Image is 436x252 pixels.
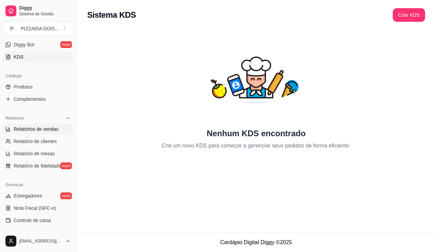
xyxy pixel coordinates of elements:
span: Controle de caixa [14,217,51,224]
a: Relatório de clientes [3,136,73,147]
a: Diggy Botnovo [3,39,73,50]
span: Diggy Bot [14,41,34,48]
span: Diggy [19,5,71,11]
a: DiggySistema de Gestão [3,3,73,19]
div: PIZZARIA DOIS ... [21,25,59,32]
a: Entregadoresnovo [3,190,73,201]
a: Nota Fiscal (NFC-e) [3,203,73,214]
a: Controle de caixa [3,215,73,226]
span: Controle de fiado [14,229,50,236]
span: Relatório de clientes [14,138,57,145]
span: Relatórios de vendas [14,126,59,132]
button: Criar KDS [393,8,425,22]
h2: Sistema KDS [87,10,136,20]
a: Complementos [3,94,73,105]
a: Relatório de mesas [3,148,73,159]
span: Nota Fiscal (NFC-e) [14,205,56,211]
a: Relatórios de vendas [3,124,73,135]
h2: Nenhum KDS encontrado [207,128,306,139]
span: Complementos [14,96,46,103]
a: Relatório de fidelidadenovo [3,160,73,171]
footer: Cardápio Digital Diggy © 2025 [76,233,436,252]
button: Select a team [3,22,73,35]
span: [EMAIL_ADDRESS][DOMAIN_NAME] [19,238,62,244]
a: Produtos [3,81,73,92]
span: Produtos [14,83,33,90]
span: Relatório de fidelidade [14,162,61,169]
span: Entregadores [14,192,42,199]
span: KDS [14,53,24,60]
div: Gerenciar [3,179,73,190]
div: Catálogo [3,70,73,81]
span: P [9,25,15,32]
a: KDS [3,51,73,62]
span: Relatório de mesas [14,150,55,157]
a: Controle de fiado [3,227,73,238]
div: animation [207,30,305,128]
button: [EMAIL_ADDRESS][DOMAIN_NAME] [3,233,73,249]
p: Crie um novo KDS para começar a gerenciar seus pedidos de forma eficiente. [162,142,351,150]
span: Relatórios [5,115,24,121]
span: Sistema de Gestão [19,11,71,17]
